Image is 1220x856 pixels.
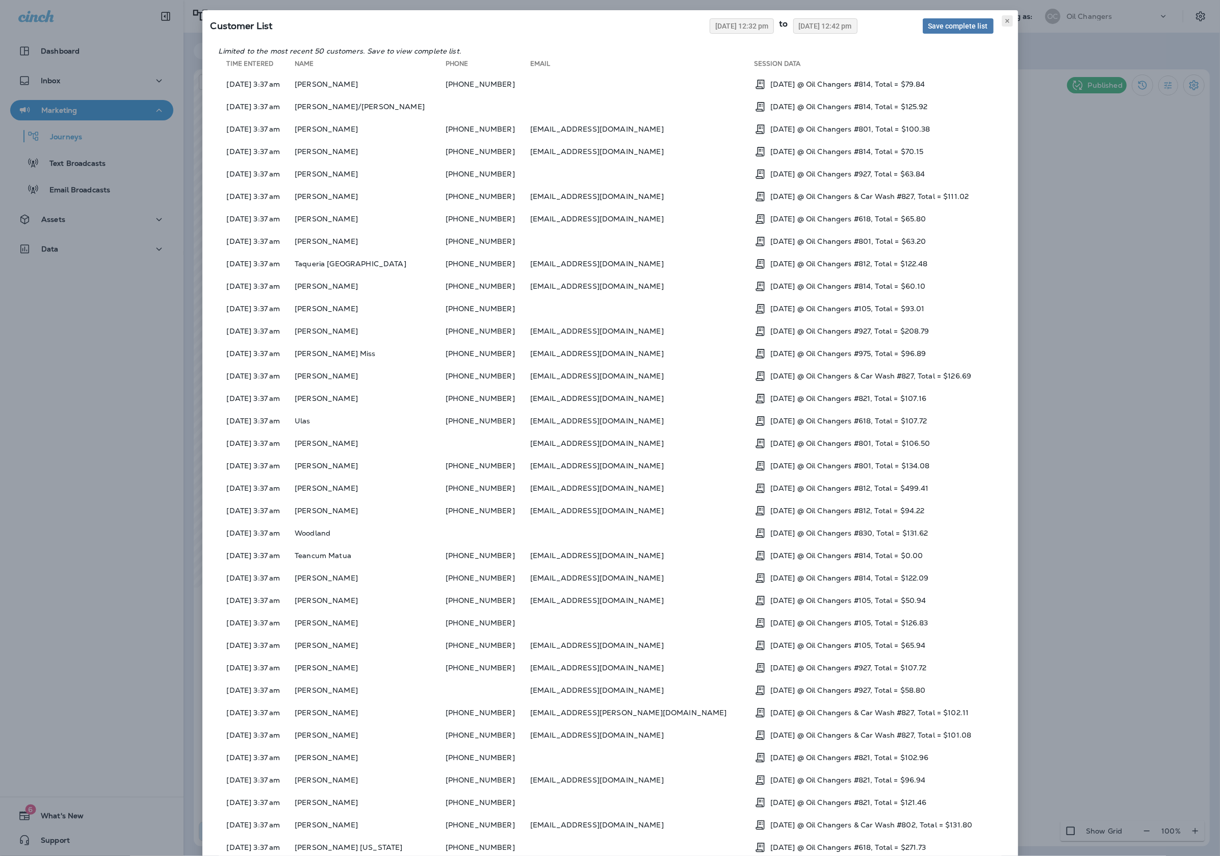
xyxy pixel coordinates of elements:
[219,456,295,476] td: [DATE] 3:37 am
[754,549,994,562] div: Transaction
[219,60,295,72] th: Time Entered
[219,725,295,745] td: [DATE] 3:37 am
[754,123,994,135] div: Transaction
[446,770,530,790] td: [PHONE_NUMBER]
[446,500,530,521] td: [PHONE_NUMBER]
[754,594,994,607] div: Transaction
[754,707,994,719] div: Transaction
[754,392,994,405] div: Transaction
[770,237,926,245] p: [DATE] @ Oil Changers #801, Total = $63.20
[446,658,530,678] td: [PHONE_NUMBER]
[295,702,446,723] td: [PERSON_NAME]
[530,635,754,656] td: [EMAIL_ADDRESS][DOMAIN_NAME]
[754,505,994,517] div: Transaction
[530,770,754,790] td: [EMAIL_ADDRESS][DOMAIN_NAME]
[754,168,994,180] div: Transaction
[754,460,994,472] div: Transaction
[530,321,754,341] td: [EMAIL_ADDRESS][DOMAIN_NAME]
[754,684,994,696] div: Transaction
[754,213,994,225] div: Transaction
[219,500,295,521] td: [DATE] 3:37 am
[754,729,994,741] div: Transaction
[530,388,754,409] td: [EMAIL_ADDRESS][DOMAIN_NAME]
[770,372,972,380] p: [DATE] @ Oil Changers & Car Wash #827, Total = $126.69
[770,462,930,470] p: [DATE] @ Oil Changers #801, Total = $134.08
[770,170,925,178] p: [DATE] @ Oil Changers #927, Total = $63.84
[770,798,927,807] p: [DATE] @ Oil Changers #821, Total = $121.46
[219,523,295,543] td: [DATE] 3:37 am
[530,276,754,296] td: [EMAIL_ADDRESS][DOMAIN_NAME]
[219,770,295,790] td: [DATE] 3:37 am
[446,456,530,476] td: [PHONE_NUMBER]
[770,843,926,851] p: [DATE] @ Oil Changers #618, Total = $271.73
[754,325,994,337] div: Transaction
[295,60,446,72] th: Name
[754,370,994,382] div: Transaction
[219,411,295,431] td: [DATE] 3:37 am
[530,456,754,476] td: [EMAIL_ADDRESS][DOMAIN_NAME]
[446,590,530,611] td: [PHONE_NUMBER]
[770,641,926,649] p: [DATE] @ Oil Changers #105, Total = $65.94
[446,478,530,498] td: [PHONE_NUMBER]
[295,680,446,700] td: [PERSON_NAME]
[446,366,530,386] td: [PHONE_NUMBER]
[715,22,768,30] span: [DATE] 12:32 pm
[295,613,446,633] td: [PERSON_NAME]
[446,254,530,274] td: [PHONE_NUMBER]
[530,411,754,431] td: [EMAIL_ADDRESS][DOMAIN_NAME]
[219,209,295,229] td: [DATE] 3:37 am
[770,507,925,515] p: [DATE] @ Oil Changers #812, Total = $94.22
[530,433,754,454] td: [EMAIL_ADDRESS][DOMAIN_NAME]
[295,74,446,94] td: [PERSON_NAME]
[770,439,930,447] p: [DATE] @ Oil Changers #801, Total = $106.50
[295,658,446,678] td: [PERSON_NAME]
[770,484,929,492] p: [DATE] @ Oil Changers #812, Total = $499.41
[530,500,754,521] td: [EMAIL_ADDRESS][DOMAIN_NAME]
[219,276,295,296] td: [DATE] 3:37 am
[770,125,930,133] p: [DATE] @ Oil Changers #801, Total = $100.38
[754,639,994,651] div: Transaction
[754,819,994,831] div: Transaction
[770,686,926,694] p: [DATE] @ Oil Changers #927, Total = $58.80
[219,568,295,588] td: [DATE] 3:37 am
[754,145,994,158] div: Transaction
[530,141,754,162] td: [EMAIL_ADDRESS][DOMAIN_NAME]
[295,523,446,543] td: Woodland
[770,327,929,335] p: [DATE] @ Oil Changers #927, Total = $208.79
[770,394,927,402] p: [DATE] @ Oil Changers #821, Total = $107.16
[754,100,994,113] div: Transaction
[530,590,754,611] td: [EMAIL_ADDRESS][DOMAIN_NAME]
[770,215,926,223] p: [DATE] @ Oil Changers #618, Total = $65.80
[530,254,754,274] td: [EMAIL_ADDRESS][DOMAIN_NAME]
[770,260,928,268] p: [DATE] @ Oil Changers #812, Total = $122.48
[754,303,994,315] div: Transaction
[530,702,754,723] td: [EMAIL_ADDRESS][PERSON_NAME][DOMAIN_NAME]
[530,119,754,139] td: [EMAIL_ADDRESS][DOMAIN_NAME]
[446,321,530,341] td: [PHONE_NUMBER]
[710,18,774,34] button: [DATE] 12:32 pm
[295,815,446,835] td: [PERSON_NAME]
[219,119,295,139] td: [DATE] 3:37 am
[295,792,446,813] td: [PERSON_NAME]
[295,433,446,454] td: [PERSON_NAME]
[754,841,994,853] div: Transaction
[446,411,530,431] td: [PHONE_NUMBER]
[219,186,295,207] td: [DATE] 3:37 am
[754,347,994,360] div: Transaction
[530,60,754,72] th: Email
[219,702,295,723] td: [DATE] 3:37 am
[530,545,754,566] td: [EMAIL_ADDRESS][DOMAIN_NAME]
[295,635,446,656] td: [PERSON_NAME]
[754,78,994,90] div: Transaction
[219,321,295,341] td: [DATE] 3:37 am
[219,590,295,611] td: [DATE] 3:37 am
[446,792,530,813] td: [PHONE_NUMBER]
[295,456,446,476] td: [PERSON_NAME]
[446,141,530,162] td: [PHONE_NUMBER]
[770,664,927,672] p: [DATE] @ Oil Changers #927, Total = $107.72
[530,343,754,364] td: [EMAIL_ADDRESS][DOMAIN_NAME]
[446,74,530,94] td: [PHONE_NUMBER]
[770,776,926,784] p: [DATE] @ Oil Changers #821, Total = $96.94
[446,702,530,723] td: [PHONE_NUMBER]
[295,725,446,745] td: [PERSON_NAME]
